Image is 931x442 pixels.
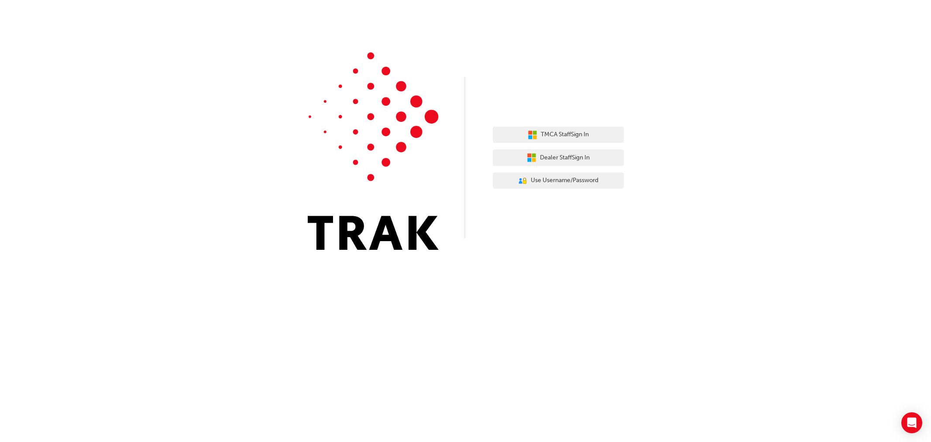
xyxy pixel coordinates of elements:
[493,173,624,189] button: Use Username/Password
[901,412,922,433] div: Open Intercom Messenger
[493,127,624,143] button: TMCA StaffSign In
[541,130,589,140] span: TMCA Staff Sign In
[493,149,624,166] button: Dealer StaffSign In
[540,153,590,163] span: Dealer Staff Sign In
[531,176,598,186] span: Use Username/Password
[308,52,439,250] img: Trak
